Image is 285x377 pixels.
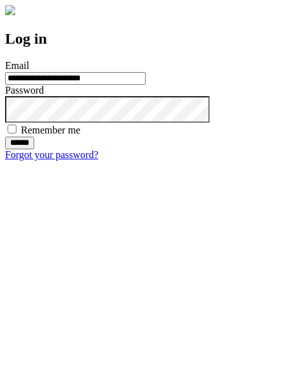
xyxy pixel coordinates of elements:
[5,85,44,96] label: Password
[5,5,15,15] img: logo-4e3dc11c47720685a147b03b5a06dd966a58ff35d612b21f08c02c0306f2b779.png
[5,30,280,47] h2: Log in
[5,60,29,71] label: Email
[21,125,80,135] label: Remember me
[5,149,98,160] a: Forgot your password?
